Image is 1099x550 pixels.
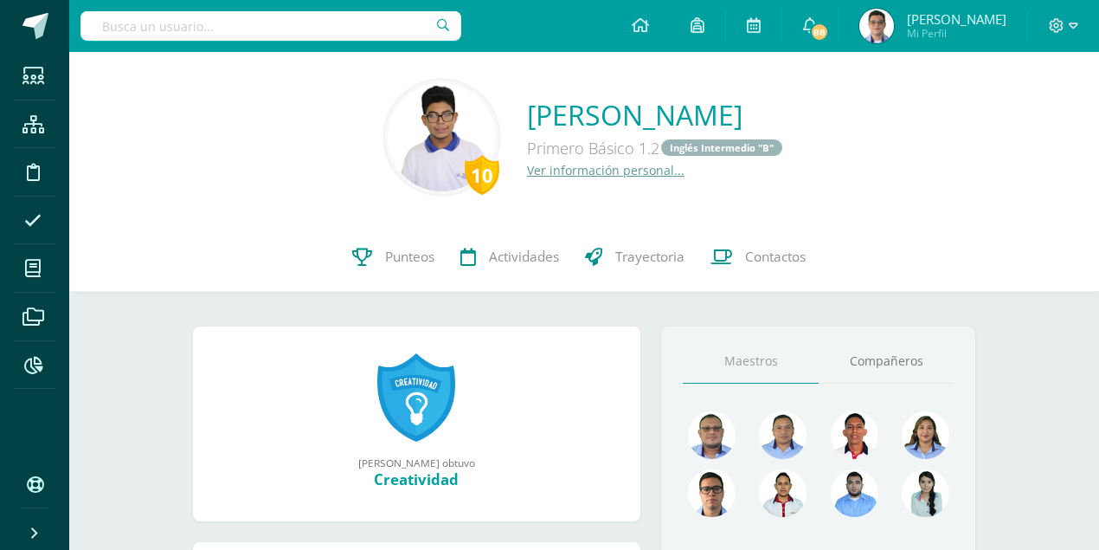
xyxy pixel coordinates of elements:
a: Contactos [697,223,819,292]
img: bb84a3b7bf7504f214959ad1f5a3e741.png [831,469,878,517]
a: [PERSON_NAME] [527,96,784,133]
img: 56ad63fe0de8ce470a366ccf655e76de.png [902,469,949,517]
div: Creatividad [210,469,624,489]
a: Trayectoria [572,223,697,292]
span: Contactos [745,248,806,266]
span: Punteos [385,248,434,266]
img: 23f0d49fbb1f168e36930a76a6566a8a.png [388,83,496,191]
a: Actividades [447,223,572,292]
span: Trayectoria [615,248,684,266]
img: 99962f3fa423c9b8099341731b303440.png [688,411,736,459]
a: Punteos [339,223,447,292]
a: Inglés Intermedio "B" [661,139,782,156]
span: Mi Perfil [907,26,1006,41]
img: af73b71652ad57d3cfb98d003decfcc7.png [859,9,894,43]
span: [PERSON_NAME] [907,10,1006,28]
a: Ver información personal... [527,162,684,178]
a: Maestros [683,340,819,384]
img: 72fdff6db23ea16c182e3ba03ce826f1.png [902,411,949,459]
div: Primero Básico 1.2 [527,133,784,162]
input: Busca un usuario... [80,11,461,41]
div: 10 [465,155,499,195]
img: b3275fa016b95109afc471d3b448d7ac.png [688,469,736,517]
div: [PERSON_NAME] obtuvo [210,456,624,469]
img: 2efff582389d69505e60b50fc6d5bd41.png [759,411,807,459]
img: 6b516411093031de2315839688b6386d.png [759,469,807,517]
img: 89a3ce4a01dc90e46980c51de3177516.png [831,411,878,459]
span: Actividades [489,248,559,266]
span: 88 [810,23,829,42]
a: Compañeros [819,340,954,384]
